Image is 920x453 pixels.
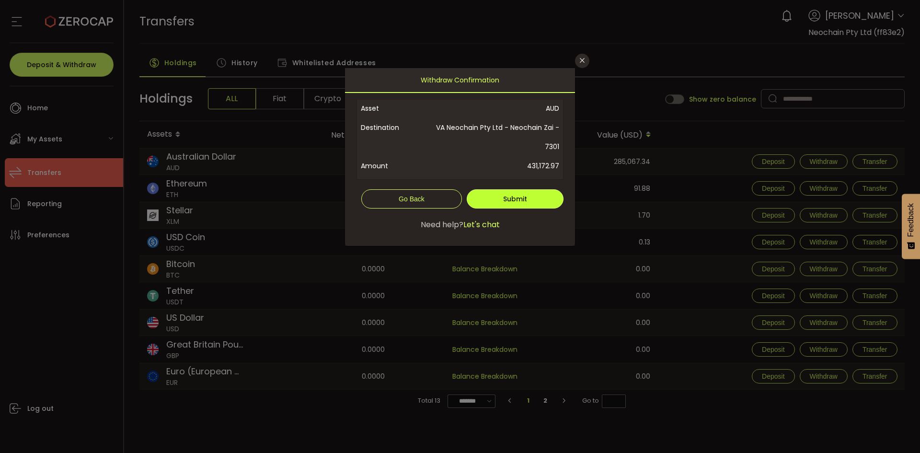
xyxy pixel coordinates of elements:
[361,156,422,175] span: Amount
[422,156,559,175] span: 431,172.97
[345,68,575,246] div: dialog
[361,99,422,118] span: Asset
[421,68,499,92] span: Withdraw Confirmation
[872,407,920,453] iframe: Chat Widget
[421,219,463,231] span: Need help?
[463,219,500,231] span: Let's chat
[575,54,589,68] button: Close
[361,118,422,156] span: Destination
[422,118,559,156] span: VA Neochain Pty Ltd - Neochain Zai - 7301
[399,195,425,203] span: Go Back
[902,194,920,259] button: Feedback - Show survey
[422,99,559,118] span: AUD
[907,203,915,237] span: Feedback
[467,189,563,209] button: Submit
[361,189,462,209] button: Go Back
[503,194,527,204] span: Submit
